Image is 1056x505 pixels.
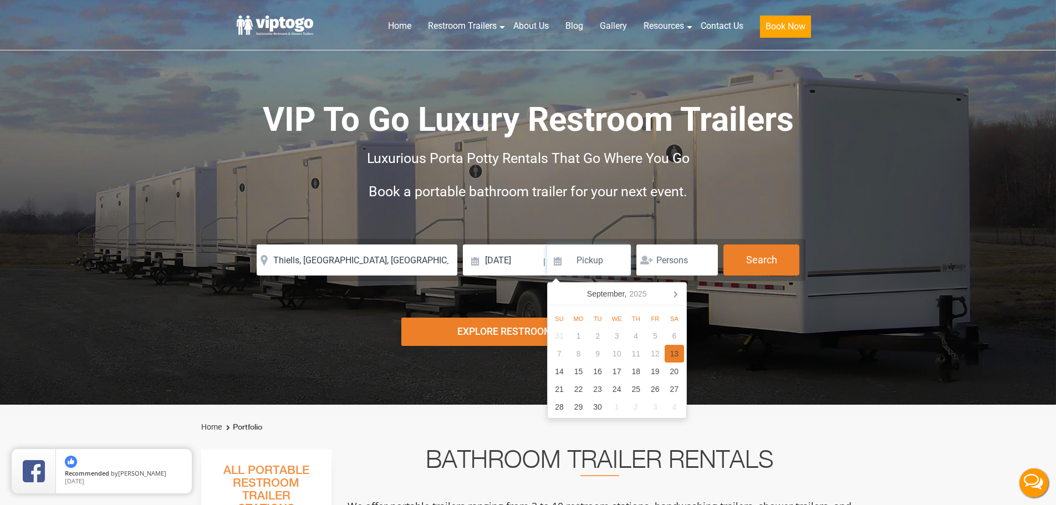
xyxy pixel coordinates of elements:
div: 9 [588,345,608,363]
div: 2 [626,398,646,416]
a: Gallery [591,14,635,38]
span: Book a portable bathroom trailer for your next event. [369,183,687,200]
div: 3 [646,398,665,416]
div: 10 [607,345,626,363]
img: Review Rating [23,460,45,482]
div: 8 [569,345,588,363]
div: Mo [569,312,588,325]
div: 7 [550,345,569,363]
div: 3 [607,327,626,345]
input: Delivery [463,244,542,276]
span: [DATE] [65,477,84,485]
div: 5 [646,327,665,345]
input: Where do you need your restroom? [257,244,457,276]
li: Portfolio [223,421,262,434]
div: 26 [646,380,665,398]
div: 6 [665,327,684,345]
div: 4 [626,327,646,345]
div: 13 [665,345,684,363]
div: 23 [588,380,608,398]
div: Sa [665,312,684,325]
div: 1 [607,398,626,416]
a: Resources [635,14,692,38]
i: 2025 [629,287,646,300]
div: 16 [588,363,608,380]
button: Search [723,244,799,276]
div: 17 [607,363,626,380]
a: Blog [557,14,591,38]
a: About Us [505,14,557,38]
div: 20 [665,363,684,380]
span: by [65,470,183,478]
span: [PERSON_NAME] [118,469,166,477]
div: 31 [550,327,569,345]
div: 11 [626,345,646,363]
a: Home [380,14,420,38]
div: 2 [588,327,608,345]
a: Home [201,422,222,431]
div: 29 [569,398,588,416]
div: 18 [626,363,646,380]
a: Book Now [752,14,819,44]
div: 12 [646,345,665,363]
input: Persons [636,244,718,276]
div: 4 [665,398,684,416]
div: 25 [626,380,646,398]
div: 27 [665,380,684,398]
div: September, [583,285,651,303]
a: Contact Us [692,14,752,38]
div: Su [550,312,569,325]
span: Recommended [65,469,109,477]
div: Fr [646,312,665,325]
div: 14 [550,363,569,380]
div: 1 [569,327,588,345]
div: 21 [550,380,569,398]
div: Explore Restroom Trailers [401,318,655,346]
span: VIP To Go Luxury Restroom Trailers [263,100,794,139]
div: 28 [550,398,569,416]
div: 30 [588,398,608,416]
img: thumbs up icon [65,456,77,468]
div: 19 [646,363,665,380]
div: 24 [607,380,626,398]
div: 22 [569,380,588,398]
button: Live Chat [1012,461,1056,505]
span: Luxurious Porta Potty Rentals That Go Where You Go [367,150,690,166]
div: We [607,312,626,325]
div: Tu [588,312,608,325]
div: Th [626,312,646,325]
h2: Bathroom Trailer Rentals [346,450,853,476]
input: Pickup [547,244,631,276]
button: Book Now [760,16,811,38]
span: | [543,244,545,280]
a: Restroom Trailers [420,14,505,38]
div: 15 [569,363,588,380]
